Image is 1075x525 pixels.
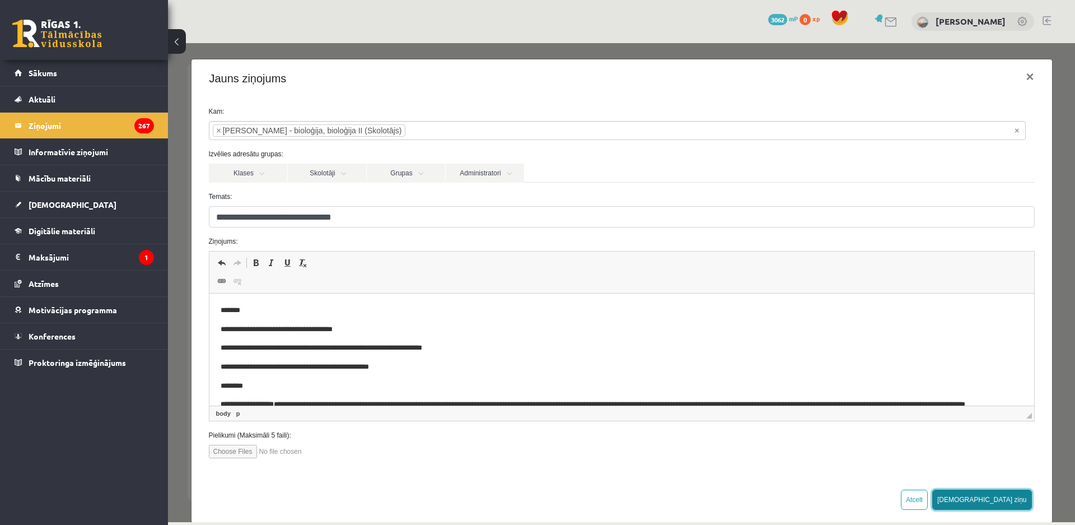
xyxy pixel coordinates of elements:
a: Link (Ctrl+K) [46,231,62,245]
a: Maksājumi1 [15,244,154,270]
span: Mācību materiāli [29,173,91,183]
a: Motivācijas programma [15,297,154,323]
span: 0 [800,14,811,25]
button: [DEMOGRAPHIC_DATA] ziņu [764,447,864,467]
a: [PERSON_NAME] [936,16,1006,27]
span: Motivācijas programma [29,305,117,315]
i: 1 [139,250,154,265]
a: Grupas [199,120,277,140]
a: Mācību materiāli [15,165,154,191]
a: Aktuāli [15,86,154,112]
legend: Maksājumi [29,244,154,270]
i: 267 [134,118,154,133]
a: Redo (Ctrl+Y) [62,212,77,227]
a: 0 xp [800,14,825,23]
label: Ziņojums: [32,193,875,203]
label: Kam: [32,63,875,73]
a: Atzīmes [15,271,154,296]
span: Aktuāli [29,94,55,104]
a: [DEMOGRAPHIC_DATA] [15,192,154,217]
a: body element [46,365,65,375]
a: Skolotāji [120,120,198,140]
a: Undo (Ctrl+Z) [46,212,62,227]
span: Atzīmes [29,278,59,289]
button: × [849,18,875,49]
span: 3062 [768,14,787,25]
a: Proktoringa izmēģinājums [15,350,154,375]
a: Administratori [278,120,356,140]
a: Informatīvie ziņojumi [15,139,154,165]
label: Pielikumi (Maksimāli 5 faili): [32,387,875,397]
label: Izvēlies adresātu grupas: [32,106,875,116]
img: Ieva Skadiņa [917,17,928,28]
span: Noņemt visus vienumus [847,82,851,93]
span: Resize [858,370,864,375]
button: Atcelt [733,447,760,467]
iframe: Editor, wiswyg-editor-47024989550540-1757573332-109 [41,250,866,363]
span: [DEMOGRAPHIC_DATA] [29,199,116,210]
a: Digitālie materiāli [15,218,154,244]
a: Klases [41,120,119,140]
h4: Jauns ziņojums [41,27,119,44]
a: Unlink [62,231,77,245]
legend: Informatīvie ziņojumi [29,139,154,165]
a: Ziņojumi267 [15,113,154,138]
a: Italic (Ctrl+I) [96,212,111,227]
legend: Ziņojumi [29,113,154,138]
li: Elza Saulīte - bioloģija, bioloģija II (Skolotājs) [45,81,238,94]
a: Konferences [15,323,154,349]
span: Konferences [29,331,76,341]
a: 3062 mP [768,14,798,23]
body: Editor, wiswyg-editor-47024989550540-1757573332-109 [11,11,814,303]
a: Bold (Ctrl+B) [80,212,96,227]
label: Temats: [32,148,875,159]
a: Underline (Ctrl+U) [111,212,127,227]
span: mP [789,14,798,23]
span: Digitālie materiāli [29,226,95,236]
span: × [49,82,53,93]
a: Rīgas 1. Tālmācības vidusskola [12,20,102,48]
span: Proktoringa izmēģinājums [29,357,126,368]
a: Sākums [15,60,154,86]
a: Remove Format [127,212,143,227]
span: Sākums [29,68,57,78]
a: p element [66,365,74,375]
span: xp [812,14,820,23]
